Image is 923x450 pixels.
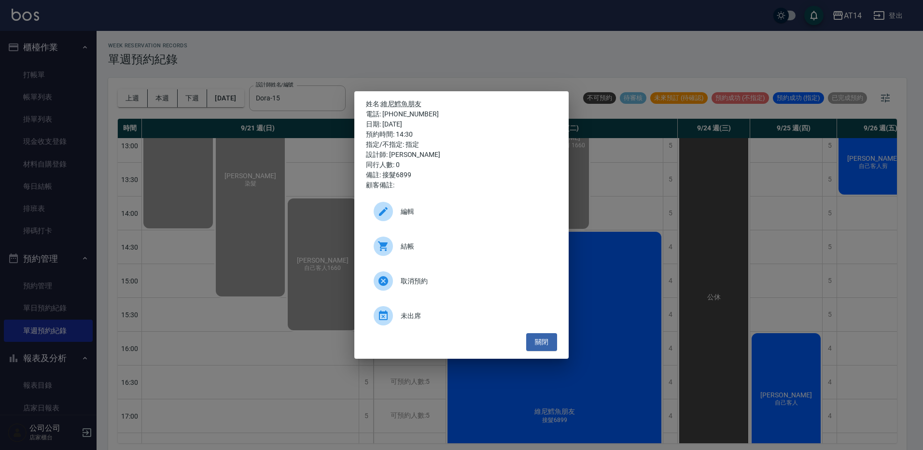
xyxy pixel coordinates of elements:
[401,311,549,321] span: 未出席
[401,207,549,217] span: 編輯
[366,99,557,109] p: 姓名:
[381,100,421,108] a: 維尼鱈魚朋友
[366,140,557,150] div: 指定/不指定: 指定
[366,198,557,225] div: 編輯
[366,233,557,267] a: 結帳
[401,276,549,286] span: 取消預約
[366,119,557,129] div: 日期: [DATE]
[366,302,557,329] div: 未出席
[366,109,557,119] div: 電話: [PHONE_NUMBER]
[526,333,557,351] button: 關閉
[366,267,557,295] div: 取消預約
[366,129,557,140] div: 預約時間: 14:30
[366,233,557,260] div: 結帳
[366,170,557,180] div: 備註: 接髮6899
[401,241,549,252] span: 結帳
[366,180,557,190] div: 顧客備註:
[366,150,557,160] div: 設計師: [PERSON_NAME]
[366,160,557,170] div: 同行人數: 0
[366,198,557,233] a: 編輯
